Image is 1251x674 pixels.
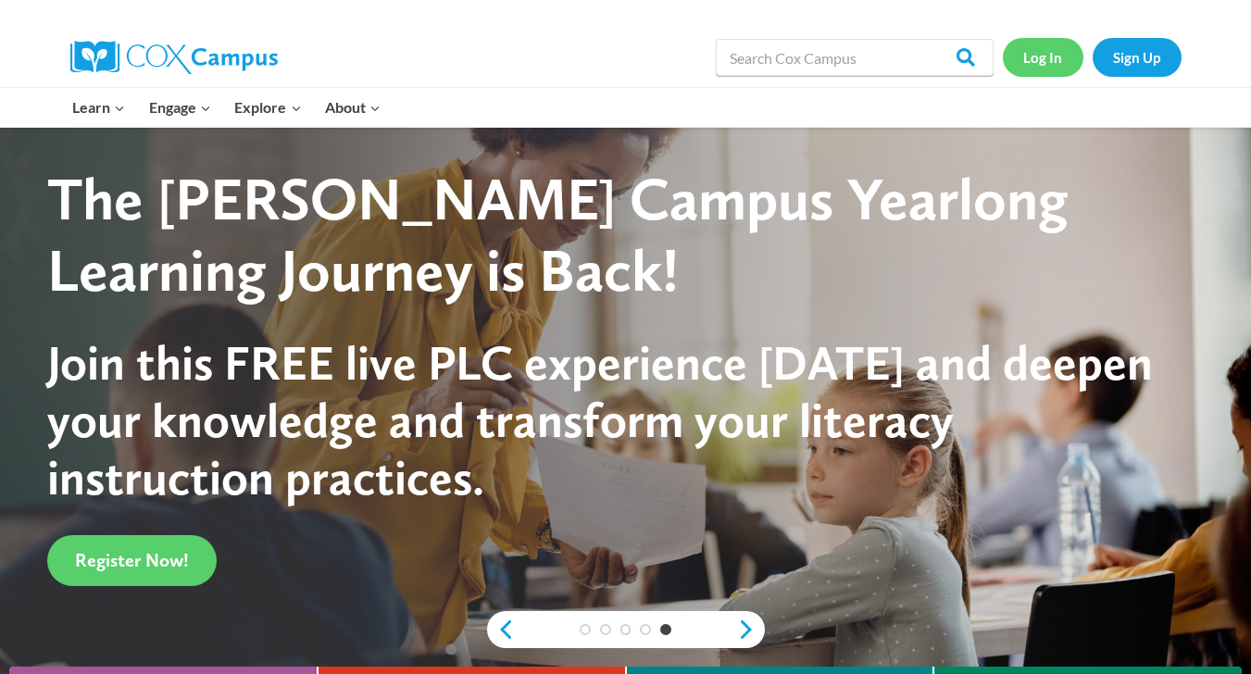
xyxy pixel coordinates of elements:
[620,624,632,635] a: 3
[47,535,217,586] a: Register Now!
[137,88,223,127] button: Child menu of Engage
[61,88,138,127] button: Child menu of Learn
[47,164,1170,306] div: The [PERSON_NAME] Campus Yearlong Learning Journey is Back!
[660,624,671,635] a: 5
[47,333,1153,507] span: Join this FREE live PLC experience [DATE] and deepen your knowledge and transform your literacy i...
[716,39,994,76] input: Search Cox Campus
[313,88,393,127] button: Child menu of About
[580,624,591,635] a: 1
[1003,38,1182,76] nav: Secondary Navigation
[1003,38,1083,76] a: Log In
[487,611,765,648] div: content slider buttons
[75,549,189,571] span: Register Now!
[223,88,314,127] button: Child menu of Explore
[487,618,515,641] a: previous
[61,88,393,127] nav: Primary Navigation
[70,41,278,74] img: Cox Campus
[1093,38,1182,76] a: Sign Up
[600,624,611,635] a: 2
[640,624,651,635] a: 4
[737,618,765,641] a: next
